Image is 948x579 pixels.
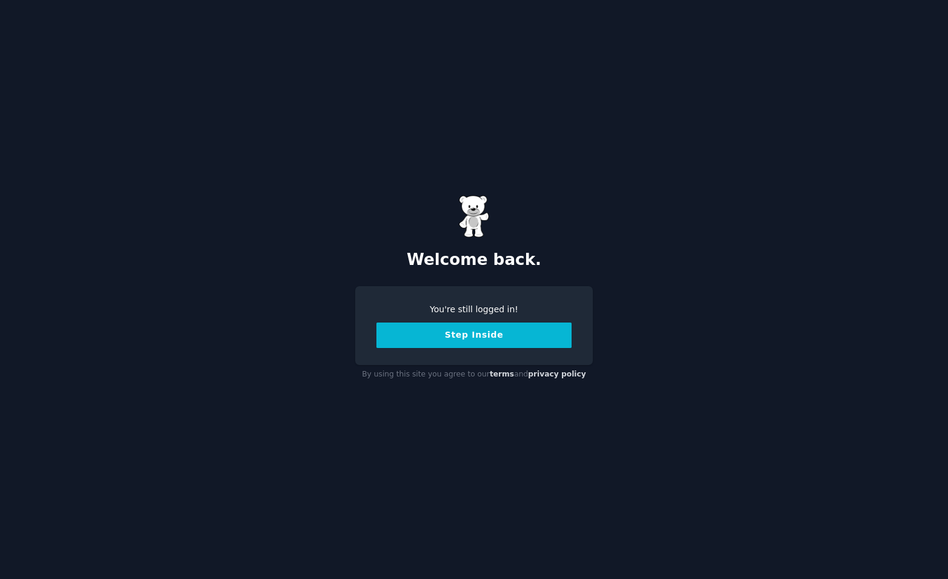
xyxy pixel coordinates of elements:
div: You're still logged in! [376,303,572,316]
a: privacy policy [528,370,586,378]
a: terms [490,370,514,378]
button: Step Inside [376,323,572,348]
a: Step Inside [376,330,572,340]
h2: Welcome back. [355,250,593,270]
img: Gummy Bear [459,195,489,238]
div: By using this site you agree to our and [355,365,593,384]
